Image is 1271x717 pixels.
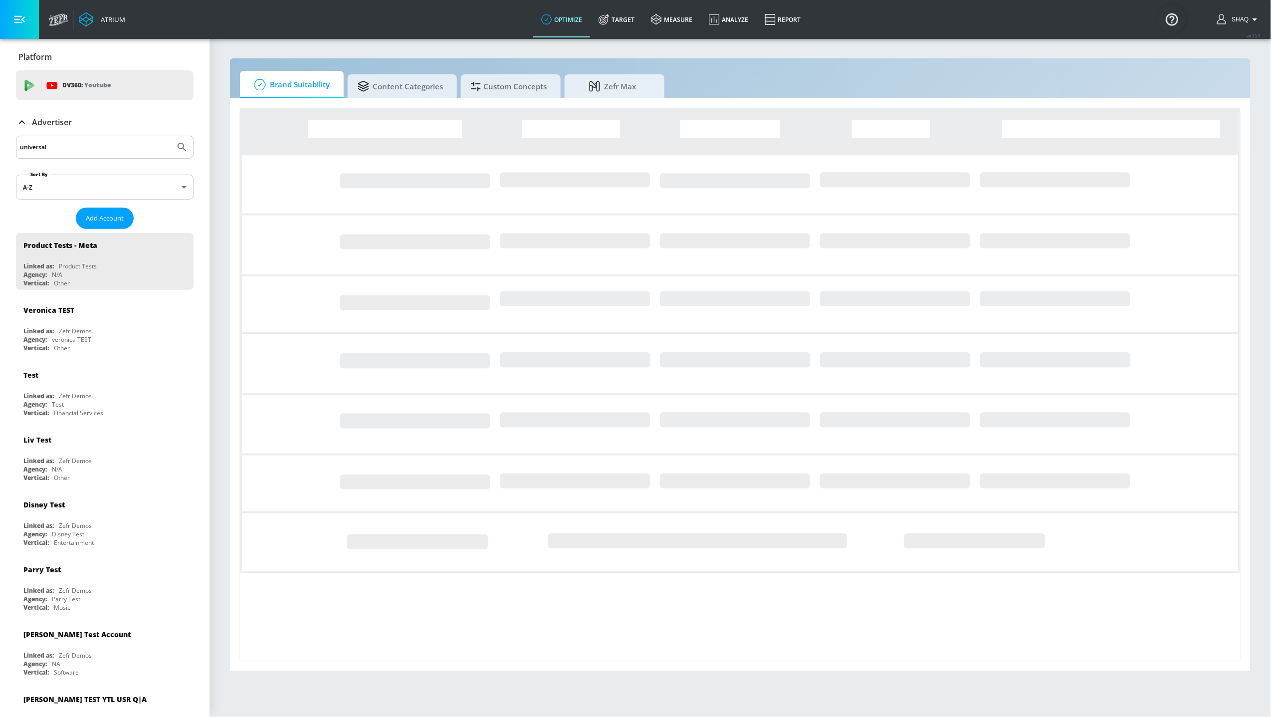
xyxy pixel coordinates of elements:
div: [PERSON_NAME] Test Account [23,630,131,639]
div: Advertiser [16,108,194,136]
div: Test [52,400,64,409]
div: Parry TestLinked as:Zefr DemosAgency:Parry TestVertical:Music [16,557,194,614]
div: Liv Test [23,435,51,445]
div: Disney Test [23,500,65,509]
div: Music [54,603,70,612]
div: Zefr Demos [59,327,92,335]
div: Platform [16,43,194,71]
div: Test [23,370,38,380]
div: Agency: [23,335,47,344]
label: Sort By [28,171,50,178]
div: N/A [52,465,62,474]
div: DV360: Youtube [16,70,194,100]
div: TestLinked as:Zefr DemosAgency:TestVertical:Financial Services [16,363,194,420]
div: Entertainment [54,538,94,547]
a: measure [643,1,701,37]
a: Target [591,1,643,37]
div: Disney Test [52,530,84,538]
div: Product Tests [59,262,97,270]
div: Linked as: [23,392,54,400]
a: Report [757,1,809,37]
button: Submit Search [171,136,193,158]
a: Analyze [701,1,757,37]
div: Other [54,474,70,482]
button: Add Account [76,208,134,229]
div: Zefr Demos [59,392,92,400]
span: Zefr Max [575,74,650,98]
div: Agency: [23,660,47,668]
div: Veronica TESTLinked as:Zefr DemosAgency:veronica TESTVertical:Other [16,298,194,355]
div: Product Tests - MetaLinked as:Product TestsAgency:N/AVertical:Other [16,233,194,290]
p: Advertiser [32,117,72,128]
div: Zefr Demos [59,586,92,595]
div: Agency: [23,400,47,409]
div: [PERSON_NAME] Test AccountLinked as:Zefr DemosAgency:NAVertical:Software [16,622,194,679]
div: A-Z [16,175,194,200]
div: Zefr Demos [59,651,92,660]
div: Vertical: [23,409,49,417]
a: optimize [533,1,591,37]
div: Linked as: [23,586,54,595]
div: Product Tests - Meta [23,240,97,250]
div: Linked as: [23,327,54,335]
div: Parry Test [23,565,61,574]
div: Financial Services [54,409,103,417]
div: N/A [52,270,62,279]
input: Search by name [20,141,171,154]
div: Linked as: [23,262,54,270]
p: Platform [18,51,52,62]
div: Disney TestLinked as:Zefr DemosAgency:Disney TestVertical:Entertainment [16,492,194,549]
div: Parry Test [52,595,80,603]
div: Agency: [23,530,47,538]
div: Software [54,668,79,677]
div: NA [52,660,60,668]
span: login as: shaquille.huang@zefr.com [1228,16,1249,23]
button: Shaq [1217,13,1261,25]
div: Vertical: [23,279,49,287]
div: Vertical: [23,603,49,612]
span: v 4.33.5 [1247,33,1261,38]
div: Liv TestLinked as:Zefr DemosAgency:N/AVertical:Other [16,428,194,484]
div: Other [54,344,70,352]
span: Content Categories [358,74,443,98]
div: Linked as: [23,651,54,660]
div: Agency: [23,465,47,474]
p: DV360: [62,80,111,91]
button: Open Resource Center [1158,5,1186,33]
div: Vertical: [23,474,49,482]
div: Linked as: [23,457,54,465]
p: Youtube [84,80,111,90]
div: Vertical: [23,344,49,352]
div: Linked as: [23,521,54,530]
div: Other [54,279,70,287]
span: Brand Suitability [250,73,330,97]
a: Atrium [79,12,125,27]
div: Zefr Demos [59,521,92,530]
div: Agency: [23,270,47,279]
div: Vertical: [23,668,49,677]
div: [PERSON_NAME] TEST YTL USR Q|A [23,695,147,704]
span: Custom Concepts [471,74,547,98]
div: Agency: [23,595,47,603]
div: Vertical: [23,538,49,547]
div: veronica TEST [52,335,91,344]
div: Zefr Demos [59,457,92,465]
div: Atrium [97,15,125,24]
div: Veronica TEST [23,305,74,315]
span: Add Account [86,213,124,224]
